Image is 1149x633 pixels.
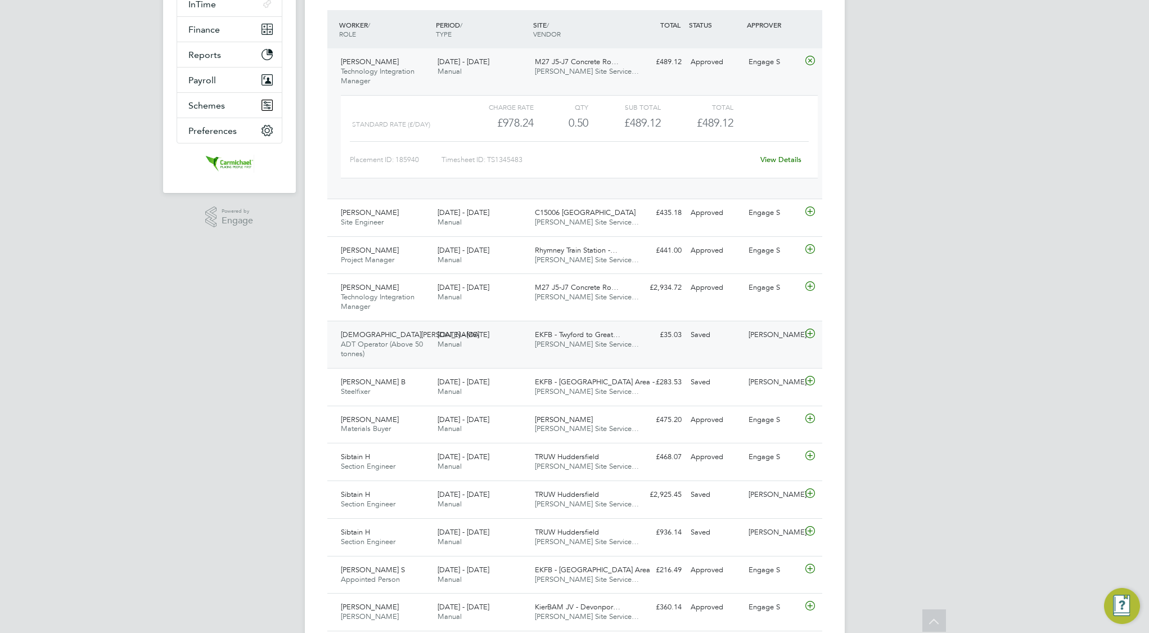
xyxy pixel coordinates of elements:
span: [PERSON_NAME] Site Service… [535,387,639,396]
span: [PERSON_NAME] [341,57,399,66]
span: Section Engineer [341,499,395,509]
div: Engage S [744,598,803,617]
span: Preferences [188,125,237,136]
div: Saved [686,486,745,504]
a: Powered byEngage [205,206,253,228]
span: [DATE] - [DATE] [438,57,489,66]
span: Manual [438,255,462,264]
span: TRUW Huddersfield [535,490,599,499]
span: C15006 [GEOGRAPHIC_DATA] [535,208,636,217]
span: Sibtain H [341,452,370,461]
span: Standard Rate (£/day) [352,120,430,128]
div: Approved [686,53,745,71]
div: [PERSON_NAME] [744,326,803,344]
div: Engage S [744,411,803,429]
div: Timesheet ID: TS1345483 [441,151,754,169]
span: Manual [438,461,462,471]
a: Go to home page [177,155,282,173]
span: / [368,20,370,29]
div: £468.07 [628,448,686,466]
button: Reports [177,42,282,67]
span: Manual [438,499,462,509]
div: Approved [686,241,745,260]
span: [PERSON_NAME] [341,282,399,292]
span: Sibtain H [341,527,370,537]
div: Saved [686,523,745,542]
span: [DATE] - [DATE] [438,330,489,339]
div: £435.18 [628,204,686,222]
div: £475.20 [628,411,686,429]
div: Approved [686,279,745,297]
span: Section Engineer [341,461,395,471]
span: [PERSON_NAME] Site Service… [535,461,639,471]
div: QTY [534,100,588,114]
span: [DATE] - [DATE] [438,602,489,612]
span: [PERSON_NAME] Site Service… [535,339,639,349]
span: M27 J5-J7 Concrete Ro… [535,57,619,66]
div: [PERSON_NAME] [744,523,803,542]
span: Manual [438,66,462,76]
span: EKFB - Twyford to Great… [535,330,620,339]
span: [DATE] - [DATE] [438,527,489,537]
div: Placement ID: 185940 [350,151,441,169]
span: [PERSON_NAME] [341,602,399,612]
span: Reports [188,50,221,60]
span: Powered by [222,206,253,216]
div: 0.50 [534,114,588,132]
span: Site Engineer [341,217,384,227]
span: / [460,20,462,29]
div: £283.53 [628,373,686,392]
div: [PERSON_NAME] [744,373,803,392]
button: Schemes [177,93,282,118]
span: [PERSON_NAME] [341,245,399,255]
span: TYPE [436,29,452,38]
span: [DATE] - [DATE] [438,452,489,461]
div: Total [661,100,733,114]
span: / [547,20,549,29]
div: £360.14 [628,598,686,617]
span: [PERSON_NAME] Site Service… [535,537,639,546]
div: £2,934.72 [628,279,686,297]
span: Schemes [188,100,225,111]
span: Manual [438,574,462,584]
span: [DATE] - [DATE] [438,208,489,217]
span: Manual [438,612,462,621]
span: ROLE [339,29,356,38]
button: Engage Resource Center [1104,588,1140,624]
span: [PERSON_NAME] Site Service… [535,499,639,509]
div: Engage S [744,279,803,297]
div: £35.03 [628,326,686,344]
span: [PERSON_NAME] B [341,377,405,387]
span: [DATE] - [DATE] [438,565,489,574]
div: £936.14 [628,523,686,542]
div: Saved [686,326,745,344]
a: View Details [760,155,801,164]
span: KierBAM JV - Devonpor… [535,602,620,612]
span: Project Manager [341,255,394,264]
span: EKFB - [GEOGRAPHIC_DATA] Area [535,565,650,574]
div: Engage S [744,204,803,222]
span: [PERSON_NAME] Site Service… [535,66,639,76]
span: Rhymney Train Station -… [535,245,618,255]
div: Approved [686,598,745,617]
span: Sibtain H [341,490,370,499]
span: Manual [438,292,462,302]
span: [PERSON_NAME] [535,415,593,424]
div: Engage S [744,53,803,71]
span: [DATE] - [DATE] [438,282,489,292]
span: [DATE] - [DATE] [438,490,489,499]
span: [PERSON_NAME] Site Service… [535,612,639,621]
span: TOTAL [660,20,681,29]
span: TRUW Huddersfield [535,452,599,461]
span: [PERSON_NAME] Site Service… [535,217,639,227]
button: Finance [177,17,282,42]
div: Approved [686,204,745,222]
div: Engage S [744,561,803,580]
span: [DATE] - [DATE] [438,415,489,424]
div: Approved [686,411,745,429]
span: Manual [438,217,462,227]
div: £216.49 [628,561,686,580]
div: Saved [686,373,745,392]
span: [DATE] - [DATE] [438,377,489,387]
div: £489.12 [628,53,686,71]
